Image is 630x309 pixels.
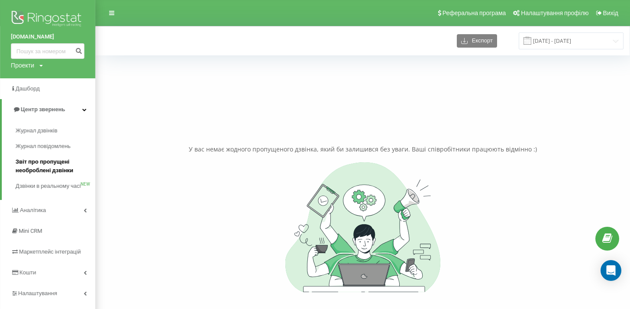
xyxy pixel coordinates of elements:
[16,85,40,92] span: Дашборд
[2,99,95,120] a: Центр звернень
[16,178,95,194] a: Дзвінки в реальному часіNEW
[11,43,84,59] input: Пошук за номером
[521,10,588,16] span: Налаштування профілю
[601,260,621,281] div: Open Intercom Messenger
[11,61,34,70] div: Проекти
[19,269,36,276] span: Кошти
[457,34,497,48] button: Експорт
[16,123,95,138] a: Журнал дзвінків
[19,248,81,255] span: Маркетплейс інтеграцій
[16,138,95,154] a: Журнал повідомлень
[16,182,81,190] span: Дзвінки в реальному часі
[19,228,42,234] span: Mini CRM
[21,106,65,113] span: Центр звернень
[18,290,57,296] span: Налаштування
[16,158,91,175] span: Звіт про пропущені необроблені дзвінки
[443,10,506,16] span: Реферальна програма
[16,142,71,151] span: Журнал повідомлень
[11,9,84,30] img: Ringostat logo
[16,126,57,135] span: Журнал дзвінків
[16,154,95,178] a: Звіт про пропущені необроблені дзвінки
[468,38,493,44] span: Експорт
[603,10,618,16] span: Вихід
[20,207,46,213] span: Аналiтика
[11,32,84,41] a: [DOMAIN_NAME]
